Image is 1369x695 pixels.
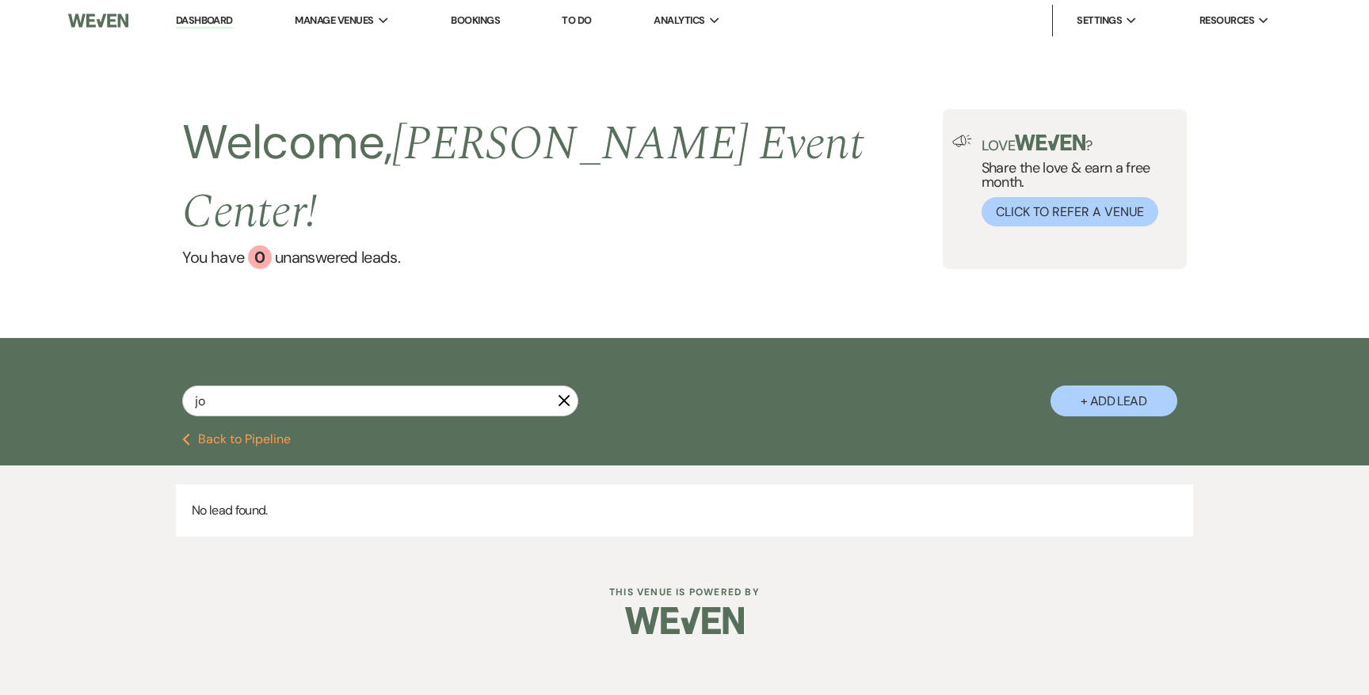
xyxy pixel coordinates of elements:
[1015,135,1085,150] img: weven-logo-green.svg
[182,245,942,269] a: You have 0 unanswered leads.
[176,484,1193,537] p: No lead found.
[1077,13,1122,28] span: Settings
[562,13,591,27] a: To Do
[952,135,972,147] img: loud-speaker-illustration.svg
[176,13,233,28] a: Dashboard
[295,13,373,28] span: Manage Venues
[182,109,942,245] h2: Welcome,
[654,13,704,28] span: Analytics
[982,197,1158,226] button: Click to Refer a Venue
[182,433,291,446] button: Back to Pipeline
[625,593,744,648] img: Weven Logo
[248,245,272,269] div: 0
[1199,13,1254,28] span: Resources
[182,108,863,249] span: [PERSON_NAME] Event Center !
[982,135,1177,153] p: Love ?
[972,135,1177,226] div: Share the love & earn a free month.
[68,4,128,37] img: Weven Logo
[451,13,500,27] a: Bookings
[182,385,578,416] input: Search by name, event date, email address or phone number
[1051,385,1177,416] button: + Add Lead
